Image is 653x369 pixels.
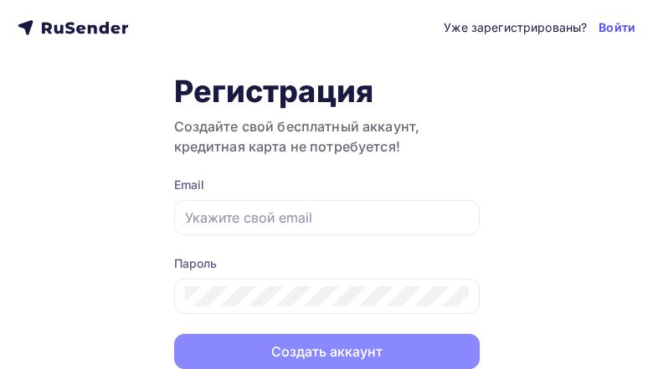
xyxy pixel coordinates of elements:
[174,116,480,156] h3: Создайте свой бесплатный аккаунт, кредитная карта не потребуется!
[599,19,635,36] a: Войти
[174,177,480,193] div: Email
[174,73,480,110] h1: Регистрация
[444,19,587,36] div: Уже зарегистрированы?
[185,208,469,228] input: Укажите свой email
[174,255,480,272] div: Пароль
[174,334,480,369] button: Создать аккаунт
